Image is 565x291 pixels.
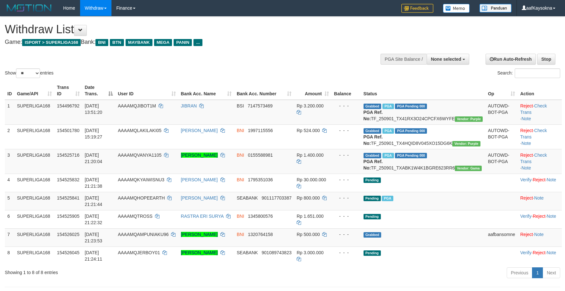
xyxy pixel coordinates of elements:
[193,39,202,46] span: ...
[5,210,14,228] td: 6
[14,124,54,149] td: SUPERLIGA168
[14,210,54,228] td: SUPERLIGA168
[364,196,381,201] span: Pending
[14,82,54,100] th: Game/API: activate to sort column ascending
[485,124,518,149] td: AUTOWD-BOT-PGA
[297,250,323,255] span: Rp 3.000.000
[237,153,244,158] span: BNI
[248,214,273,219] span: Copy 1345800576 to clipboard
[5,100,14,125] td: 1
[395,128,427,134] span: PGA Pending
[518,210,562,228] td: · ·
[181,195,218,201] a: [PERSON_NAME]
[237,250,258,255] span: SEABANK
[507,267,532,278] a: Previous
[118,103,156,108] span: AAAAMQJIBOT1M
[520,250,531,255] a: Verify
[14,149,54,174] td: SUPERLIGA168
[237,214,244,219] span: BNI
[57,177,79,182] span: 154525832
[297,103,323,108] span: Rp 3.200.000
[547,177,556,182] a: Note
[181,232,218,237] a: [PERSON_NAME]
[364,159,383,170] b: PGA Ref. No:
[361,100,486,125] td: TF_250901_TX41RX3O24CPCFX6WYFE
[486,54,536,65] a: Run Auto-Refresh
[520,195,533,201] a: Reject
[518,100,562,125] td: · ·
[118,232,169,237] span: AAAAMQAMPUNIAKU96
[115,82,178,100] th: User ID: activate to sort column ascending
[485,100,518,125] td: AUTOWD-BOT-PGA
[485,149,518,174] td: AUTOWD-BOT-PGA
[521,165,531,170] a: Note
[334,127,358,134] div: - - -
[5,228,14,247] td: 7
[5,23,370,36] h1: Withdraw List
[118,153,161,158] span: AAAAMQVANYA1105
[520,214,531,219] a: Verify
[118,177,164,182] span: AAAAMQKYAIWISNU3
[297,128,320,133] span: Rp 524.000
[518,174,562,192] td: · ·
[497,68,560,78] label: Search:
[85,195,102,207] span: [DATE] 21:21:44
[364,104,381,109] span: Grabbed
[532,267,543,278] a: 1
[520,232,533,237] a: Reject
[237,128,244,133] span: BNI
[85,153,102,164] span: [DATE] 21:20:04
[297,195,320,201] span: Rp 800.000
[518,192,562,210] td: ·
[533,177,545,182] a: Reject
[364,134,383,146] b: PGA Ref. No:
[381,54,427,65] div: PGA Site Balance /
[294,82,332,100] th: Amount: activate to sort column ascending
[5,124,14,149] td: 2
[543,267,560,278] a: Next
[364,153,381,158] span: Grabbed
[57,153,79,158] span: 154525716
[181,103,197,108] a: JIBRAN
[455,116,483,122] span: Vendor URL: https://trx4.1velocity.biz
[361,82,486,100] th: Status
[401,4,433,13] img: Feedback.jpg
[237,177,244,182] span: BNI
[57,250,79,255] span: 154526045
[382,128,394,134] span: Marked by aafsoycanthlai
[518,228,562,247] td: ·
[334,231,358,238] div: - - -
[364,232,381,238] span: Grabbed
[485,82,518,100] th: Op: activate to sort column ascending
[85,177,102,189] span: [DATE] 21:21:38
[520,128,547,139] a: Check Trans
[5,82,14,100] th: ID
[14,228,54,247] td: SUPERLIGA168
[181,214,224,219] a: RASTRA ERI SURYA
[334,152,358,158] div: - - -
[85,250,102,262] span: [DATE] 21:24:11
[154,39,172,46] span: MEGA
[14,192,54,210] td: SUPERLIGA168
[382,153,394,158] span: Marked by aafheankoy
[5,3,53,13] img: MOTION_logo.png
[485,228,518,247] td: aafbansomne
[431,57,461,62] span: None selected
[262,195,291,201] span: Copy 901117703387 to clipboard
[82,82,115,100] th: Date Trans.: activate to sort column descending
[520,103,533,108] a: Reject
[297,232,320,237] span: Rp 500.000
[395,104,427,109] span: PGA Pending
[334,195,358,201] div: - - -
[5,68,53,78] label: Show entries
[248,153,273,158] span: Copy 0155588981 to clipboard
[547,214,556,219] a: Note
[5,174,14,192] td: 4
[518,149,562,174] td: · ·
[533,214,545,219] a: Reject
[5,267,231,276] div: Showing 1 to 8 of 8 entries
[520,128,533,133] a: Reject
[234,82,294,100] th: Bank Acc. Number: activate to sort column ascending
[334,213,358,219] div: - - -
[5,39,370,45] h4: Game: Bank:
